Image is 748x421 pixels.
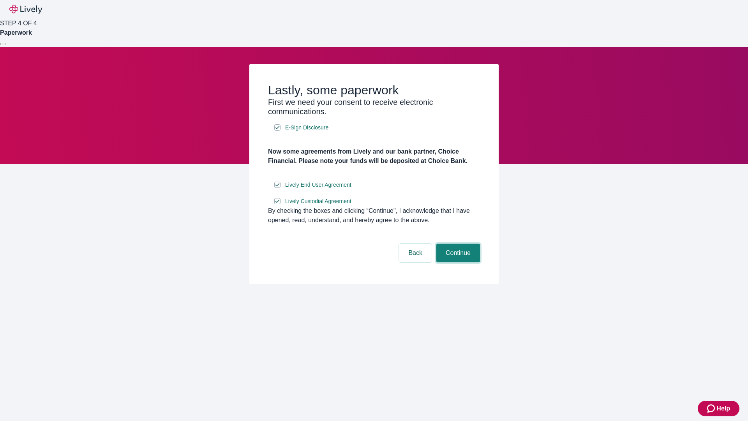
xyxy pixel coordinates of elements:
a: e-sign disclosure document [284,123,330,133]
span: Lively Custodial Agreement [285,197,351,205]
img: Lively [9,5,42,14]
span: Help [716,404,730,413]
button: Continue [436,244,480,262]
span: E-Sign Disclosure [285,124,328,132]
h3: First we need your consent to receive electronic communications. [268,97,480,116]
h4: Now some agreements from Lively and our bank partner, Choice Financial. Please note your funds wi... [268,147,480,166]
h2: Lastly, some paperwork [268,83,480,97]
a: e-sign disclosure document [284,180,353,190]
button: Zendesk support iconHelp [698,401,739,416]
button: Back [399,244,432,262]
svg: Zendesk support icon [707,404,716,413]
div: By checking the boxes and clicking “Continue", I acknowledge that I have opened, read, understand... [268,206,480,225]
a: e-sign disclosure document [284,196,353,206]
span: Lively End User Agreement [285,181,351,189]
